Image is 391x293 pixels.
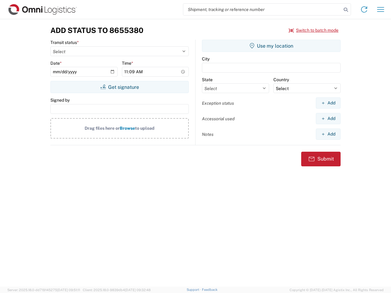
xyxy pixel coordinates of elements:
[50,40,79,45] label: Transit status
[135,126,155,131] span: to upload
[7,288,80,292] span: Server: 2025.18.0-dd719145275
[57,288,80,292] span: [DATE] 09:51:11
[125,288,151,292] span: [DATE] 09:32:48
[202,56,210,62] label: City
[290,287,384,293] span: Copyright © [DATE]-[DATE] Agistix Inc., All Rights Reserved
[202,40,341,52] button: Use my location
[50,60,62,66] label: Date
[202,132,214,137] label: Notes
[289,25,338,35] button: Switch to batch mode
[316,128,341,140] button: Add
[316,113,341,124] button: Add
[122,60,133,66] label: Time
[316,97,341,109] button: Add
[120,126,135,131] span: Browse
[83,288,151,292] span: Client: 2025.18.0-9839db4
[50,81,189,93] button: Get signature
[202,100,234,106] label: Exception status
[273,77,289,82] label: Country
[202,288,217,291] a: Feedback
[301,152,341,166] button: Submit
[202,77,213,82] label: State
[183,4,342,15] input: Shipment, tracking or reference number
[202,116,235,121] label: Accessorial used
[50,26,143,35] h3: Add Status to 8655380
[187,288,202,291] a: Support
[50,97,70,103] label: Signed by
[85,126,120,131] span: Drag files here or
